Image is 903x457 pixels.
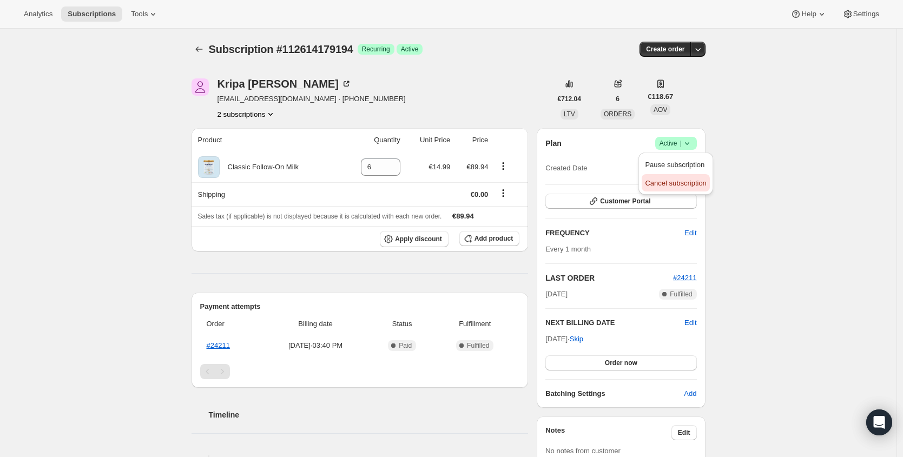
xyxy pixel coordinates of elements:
[648,91,673,102] span: €118.67
[866,409,892,435] div: Open Intercom Messenger
[467,341,489,350] span: Fulfilled
[399,341,412,350] span: Paid
[551,91,588,107] button: €712.04
[131,10,148,18] span: Tools
[209,43,353,55] span: Subscription #112614179194
[401,45,419,54] span: Active
[684,317,696,328] button: Edit
[545,355,696,370] button: Order now
[563,330,590,348] button: Skip
[673,273,696,283] button: #24211
[459,231,519,246] button: Add product
[341,128,404,152] th: Quantity
[217,109,276,120] button: Product actions
[645,161,704,169] span: Pause subscription
[670,290,692,299] span: Fulfilled
[680,139,681,148] span: |
[642,174,709,191] button: Cancel subscription
[68,10,116,18] span: Subscriptions
[545,335,583,343] span: [DATE] ·
[192,78,209,96] span: Kripa Shrestha
[836,6,886,22] button: Settings
[437,319,513,329] span: Fulfillment
[404,128,454,152] th: Unit Price
[467,163,489,171] span: €89.94
[263,340,367,351] span: [DATE] · 03:40 PM
[453,128,491,152] th: Price
[545,289,568,300] span: [DATE]
[677,385,703,402] button: Add
[853,10,879,18] span: Settings
[124,6,165,22] button: Tools
[217,78,352,89] div: Kripa [PERSON_NAME]
[200,312,261,336] th: Order
[642,156,709,173] button: Pause subscription
[545,245,591,253] span: Every 1 month
[558,95,581,103] span: €712.04
[678,224,703,242] button: Edit
[362,45,390,54] span: Recurring
[545,163,587,174] span: Created Date
[564,110,575,118] span: LTV
[220,162,299,173] div: Classic Follow-On Milk
[374,319,430,329] span: Status
[24,10,52,18] span: Analytics
[380,231,449,247] button: Apply discount
[217,94,406,104] span: [EMAIL_ADDRESS][DOMAIN_NAME] · [PHONE_NUMBER]
[646,45,684,54] span: Create order
[198,156,220,178] img: product img
[545,447,621,455] span: No notes from customer
[545,317,684,328] h2: NEXT BILLING DATE
[570,334,583,345] span: Skip
[545,138,562,149] h2: Plan
[545,194,696,209] button: Customer Portal
[452,212,474,220] span: €89.94
[209,409,529,420] h2: Timeline
[198,213,442,220] span: Sales tax (if applicable) is not displayed because it is calculated with each new order.
[192,42,207,57] button: Subscriptions
[616,95,619,103] span: 6
[200,364,520,379] nav: Pagination
[640,42,691,57] button: Create order
[192,182,341,206] th: Shipping
[61,6,122,22] button: Subscriptions
[200,301,520,312] h2: Payment attempts
[474,234,513,243] span: Add product
[673,274,696,282] a: #24211
[645,179,706,187] span: Cancel subscription
[609,91,626,107] button: 6
[600,197,650,206] span: Customer Portal
[263,319,367,329] span: Billing date
[684,228,696,239] span: Edit
[671,425,697,440] button: Edit
[605,359,637,367] span: Order now
[471,190,489,198] span: €0.00
[654,106,667,114] span: AOV
[784,6,833,22] button: Help
[495,187,512,199] button: Shipping actions
[395,235,442,243] span: Apply discount
[545,228,684,239] h2: FREQUENCY
[429,163,450,171] span: €14.99
[801,10,816,18] span: Help
[604,110,631,118] span: ORDERS
[678,428,690,437] span: Edit
[684,388,696,399] span: Add
[545,425,671,440] h3: Notes
[495,160,512,172] button: Product actions
[545,273,673,283] h2: LAST ORDER
[192,128,341,152] th: Product
[207,341,230,349] a: #24211
[17,6,59,22] button: Analytics
[660,138,693,149] span: Active
[545,388,684,399] h6: Batching Settings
